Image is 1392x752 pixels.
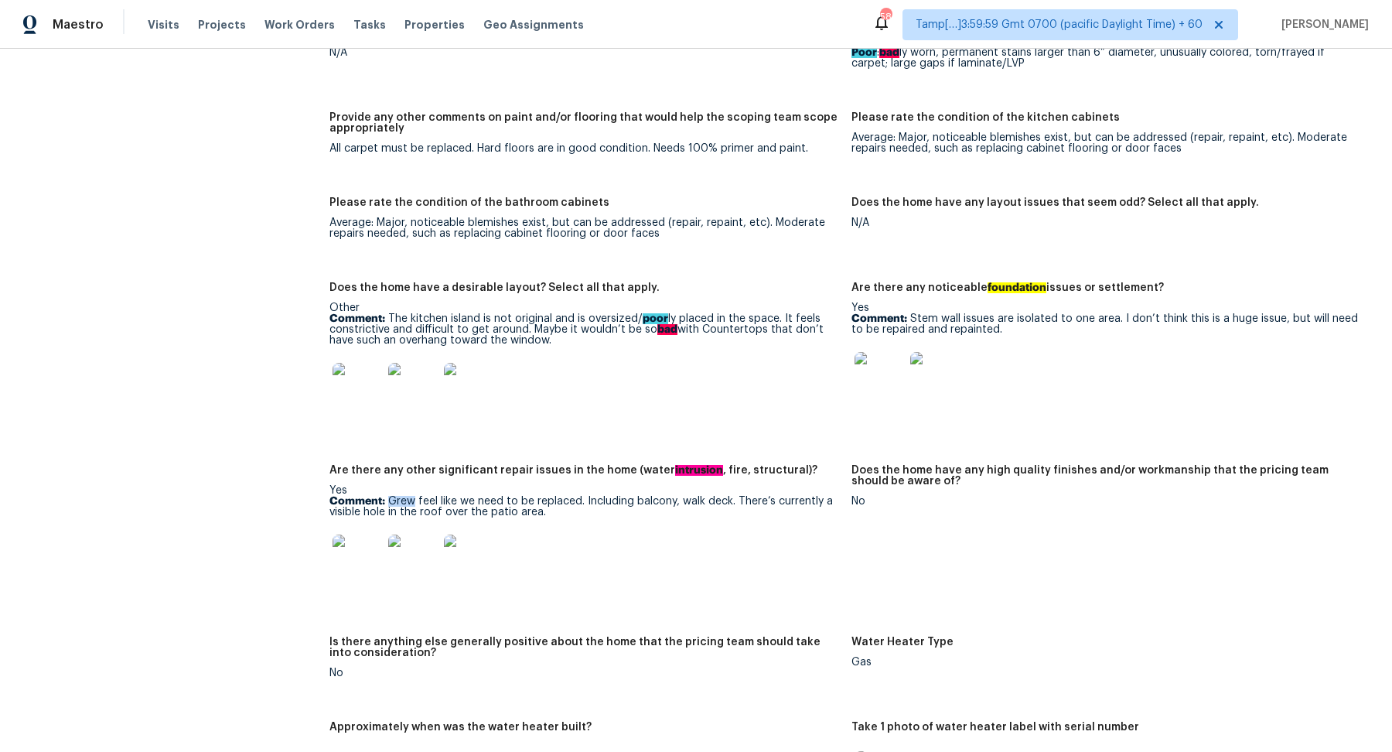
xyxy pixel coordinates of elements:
div: Gas [851,657,1361,668]
div: All carpet must be replaced. Hard floors are in good condition. Needs 100% primer and paint. [329,143,839,154]
div: No [851,496,1361,507]
div: : ly worn, permanent stains larger than 6” diameter, unusually colored, torn/frayed if carpet; la... [851,47,1361,69]
div: Average: Major, noticeable blemishes exist, but can be addressed (repair, repaint, etc). Moderate... [851,132,1361,154]
h5: Take 1 photo of water heater label with serial number [851,722,1139,733]
div: No [329,668,839,679]
b: Comment: [851,313,907,324]
span: Work Orders [264,17,335,32]
span: Tamp[…]3:59:59 Gmt 0700 (pacific Daylight Time) + 60 [916,17,1203,32]
div: N/A [329,47,839,58]
span: Tasks [353,19,386,30]
span: Geo Assignments [483,17,584,32]
p: Grew feel like we need to be replaced. Including balcony, walk deck. There’s currently a visible ... [329,496,839,518]
ah_el_jm_1744356628052: intrusion [675,465,723,476]
div: Yes [329,485,839,593]
div: Other [329,303,839,422]
b: Comment: [329,496,385,507]
div: Average: Major, noticeable blemishes exist, but can be addressed (repair, repaint, etc). Moderate... [329,217,839,239]
ah_el_jm_1744356682685: poor [643,313,668,324]
h5: Water Heater Type [851,637,954,648]
h5: Does the home have a desirable layout? Select all that apply. [329,282,660,293]
p: Stem wall issues are isolated to one area. I don’t think this is a huge issue, but will need to b... [851,313,1361,335]
h5: Please rate the condition of the bathroom cabinets [329,197,609,208]
b: Comment: [329,313,385,324]
ah_el_jm_1744356462066: foundation [988,282,1046,293]
h5: Is there anything else generally positive about the home that the pricing team should take into c... [329,637,839,658]
h5: Does the home have any high quality finishes and/or workmanship that the pricing team should be a... [851,465,1361,487]
h5: Please rate the condition of the kitchen cabinets [851,112,1120,123]
ah_el_jm_1744357345922: bad [879,47,899,58]
h5: Does the home have any layout issues that seem odd? Select all that apply. [851,197,1259,208]
span: Projects [198,17,246,32]
h5: Provide any other comments on paint and/or flooring that would help the scoping team scope approp... [329,112,839,134]
ah_el_jm_1744357345922: bad [657,324,677,335]
h5: Are there any other significant repair issues in the home (water , fire, structural)? [329,465,817,476]
span: Properties [404,17,465,32]
h5: Are there any noticeable issues or settlement? [851,282,1164,293]
ah_el_jm_1744356682685: Poor [851,47,877,58]
p: The kitchen island is not original and is oversized/ ly placed in the space. It feels constrictiv... [329,313,839,346]
span: [PERSON_NAME] [1275,17,1369,32]
span: Visits [148,17,179,32]
h5: Approximately when was the water heater built? [329,722,592,733]
div: 584 [880,9,891,25]
span: Maestro [53,17,104,32]
div: N/A [851,217,1361,228]
div: Yes [851,303,1361,411]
